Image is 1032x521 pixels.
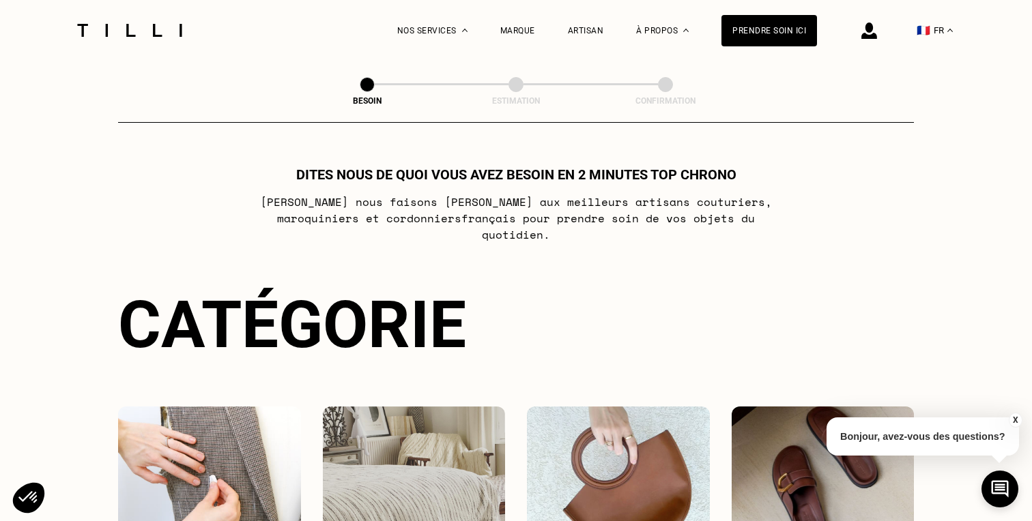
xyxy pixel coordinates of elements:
div: Confirmation [597,96,734,106]
span: 🇫🇷 [917,24,930,37]
a: Marque [500,26,535,35]
div: Catégorie [118,286,914,363]
button: X [1008,413,1022,428]
div: Estimation [448,96,584,106]
img: Logo du service de couturière Tilli [72,24,187,37]
img: menu déroulant [947,29,953,32]
img: Menu déroulant à propos [683,29,689,32]
a: Artisan [568,26,604,35]
img: icône connexion [861,23,877,39]
p: [PERSON_NAME] nous faisons [PERSON_NAME] aux meilleurs artisans couturiers , maroquiniers et cord... [246,194,787,243]
img: Menu déroulant [462,29,468,32]
h1: Dites nous de quoi vous avez besoin en 2 minutes top chrono [296,166,736,183]
p: Bonjour, avez-vous des questions? [827,417,1019,456]
div: Besoin [299,96,435,106]
a: Prendre soin ici [721,15,817,46]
